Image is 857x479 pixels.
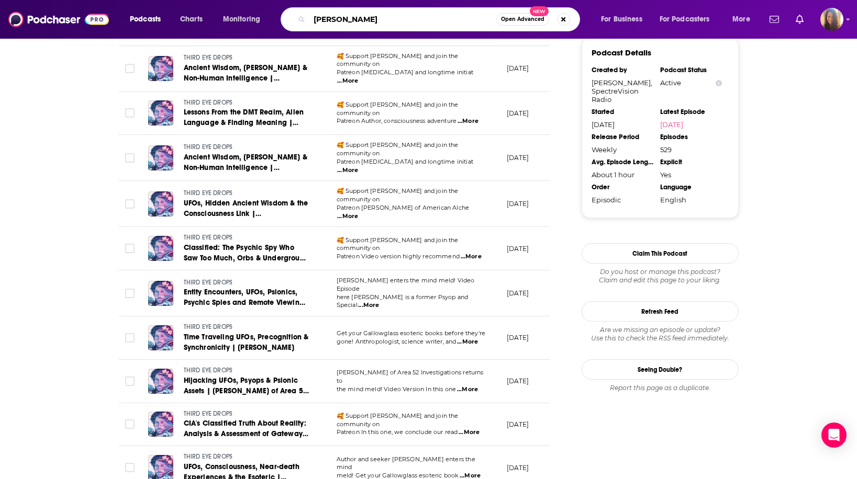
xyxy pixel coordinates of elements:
a: THIRD EYE DROPS [184,189,309,198]
div: Podcast Status [660,66,722,74]
span: THIRD EYE DROPS [184,54,233,61]
div: Episodes [660,133,722,141]
span: Toggle select row [125,199,135,209]
span: ...More [337,77,358,85]
span: ...More [337,212,358,221]
p: [DATE] [507,420,529,429]
span: 🥰 Support [PERSON_NAME] and join the community on [337,412,459,428]
span: ...More [337,166,358,175]
span: ...More [459,428,480,437]
span: 🥰 Support [PERSON_NAME] and join the community on [337,236,459,252]
span: gone! Anthropologist, science writer, and [337,338,457,345]
span: CIA's Classified Truth About Reality: Analysis & Assessment of Gateway Process (Full Document 3) [184,419,308,449]
button: open menu [653,11,725,28]
span: New [530,6,549,16]
span: Patreon In this one, we conclude our read [337,428,458,436]
div: Yes [660,170,722,179]
div: Avg. Episode Length [592,158,653,166]
div: Release Period [592,133,653,141]
p: [DATE] [507,289,529,298]
a: THIRD EYE DROPS [184,98,309,108]
span: Do you host or manage this podcast? [582,268,739,276]
h3: Podcast Details [592,48,651,58]
p: [DATE] [507,333,529,342]
a: THIRD EYE DROPS [184,409,309,419]
span: For Business [601,12,642,27]
div: Open Intercom Messenger [821,423,847,448]
span: Podcasts [130,12,161,27]
span: THIRD EYE DROPS [184,99,233,106]
div: Episodic [592,196,653,204]
span: THIRD EYE DROPS [184,367,233,374]
div: Order [592,183,653,191]
p: [DATE] [507,463,529,472]
span: Patreon Author, consciousness adventure [337,117,457,124]
a: THIRD EYE DROPS [184,278,309,288]
span: Get your Gallowglass esoteric books before they're [337,329,486,337]
span: [PERSON_NAME] enters the mind meld! Video Episode [337,277,475,292]
a: THIRD EYE DROPS [184,233,309,243]
a: Ancient Wisdom, [PERSON_NAME] & Non-Human Intelligence | [PERSON_NAME] [PERSON_NAME] | Mind Meld 430 [184,152,309,173]
span: ...More [457,338,478,346]
span: THIRD EYE DROPS [184,453,233,460]
div: Weekly [592,145,653,154]
p: [DATE] [507,109,529,118]
span: Patreon [MEDICAL_DATA] and longtime initiat [337,158,473,165]
span: Patreon Video version highly recommend [337,253,460,260]
span: THIRD EYE DROPS [184,143,233,151]
div: Started [592,108,653,116]
span: For Podcasters [660,12,710,27]
span: Author and seeker [PERSON_NAME] enters the mind [337,455,475,471]
span: [PERSON_NAME] of Area 52 Investigations returns to [337,369,484,384]
span: THIRD EYE DROPS [184,189,233,197]
div: Active [660,78,722,87]
span: 🥰 Support [PERSON_NAME] and join the community on [337,141,459,157]
span: ...More [461,253,482,261]
span: UFOs, Hidden Ancient Wisdom & the Consciousness Link | [PERSON_NAME] | Mind Meld 429 [184,199,308,229]
p: [DATE] [507,377,529,385]
div: [DATE] [592,120,653,129]
p: [DATE] [507,64,529,73]
span: Toggle select row [125,108,135,118]
span: Toggle select row [125,64,135,73]
div: Report this page as a duplicate. [582,384,739,392]
span: meld! Get your Gallowglass esoteric book [337,472,459,479]
div: Latest Episode [660,108,722,116]
span: Toggle select row [125,377,135,386]
button: Open AdvancedNew [496,13,549,26]
span: More [732,12,750,27]
button: Show Info [716,79,722,87]
img: Podchaser - Follow, Share and Rate Podcasts [8,9,109,29]
button: open menu [594,11,655,28]
div: Explicit [660,158,722,166]
a: THIRD EYE DROPS [184,323,309,332]
span: THIRD EYE DROPS [184,279,233,286]
button: Refresh Feed [582,301,739,322]
span: Hijacking UFOs, Psyops & Psionic Assets | [PERSON_NAME] of Area 52 | Mind Meld 426 [184,376,309,406]
div: Search podcasts, credits, & more... [291,7,590,31]
span: THIRD EYE DROPS [184,323,233,330]
button: Claim This Podcast [582,243,739,264]
p: [DATE] [507,153,529,162]
span: Toggle select row [125,153,135,163]
a: THIRD EYE DROPS [184,366,309,375]
a: UFOs, Hidden Ancient Wisdom & the Consciousness Link | [PERSON_NAME] | Mind Meld 429 [184,198,309,219]
span: ...More [358,301,379,310]
span: 🥰 Support [PERSON_NAME] and join the community on [337,101,459,117]
a: Time Traveling UFOs, Precognition & Synchronicity | [PERSON_NAME] [184,332,309,353]
span: THIRD EYE DROPS [184,234,233,241]
a: THIRD EYE DROPS [184,143,309,152]
span: Ancient Wisdom, [PERSON_NAME] & Non-Human Intelligence | [PERSON_NAME] [PERSON_NAME] | Mind Meld 430 [184,153,307,193]
button: Show profile menu [820,8,843,31]
div: About 1 hour [592,170,653,179]
div: [PERSON_NAME], SpectreVision Radio [592,78,653,104]
a: Show notifications dropdown [765,10,783,28]
span: Patreon [PERSON_NAME] of American Alche [337,204,470,211]
span: Toggle select row [125,244,135,253]
span: Logged in as AHartman333 [820,8,843,31]
div: Language [660,183,722,191]
span: Charts [180,12,203,27]
button: open menu [216,11,274,28]
a: Hijacking UFOs, Psyops & Psionic Assets | [PERSON_NAME] of Area 52 | Mind Meld 426 [184,375,309,396]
